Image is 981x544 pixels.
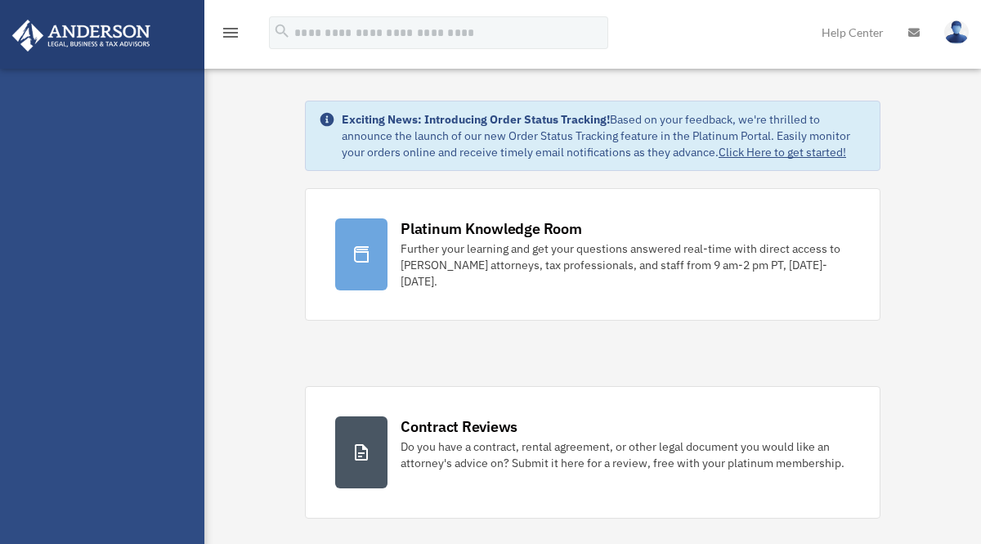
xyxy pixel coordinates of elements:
a: menu [221,29,240,43]
div: Do you have a contract, rental agreement, or other legal document you would like an attorney's ad... [401,438,850,471]
strong: Exciting News: Introducing Order Status Tracking! [342,112,610,127]
div: Platinum Knowledge Room [401,218,582,239]
img: User Pic [944,20,969,44]
a: Platinum Knowledge Room Further your learning and get your questions answered real-time with dire... [305,188,880,321]
div: Contract Reviews [401,416,517,437]
a: Contract Reviews Do you have a contract, rental agreement, or other legal document you would like... [305,386,880,519]
div: Further your learning and get your questions answered real-time with direct access to [PERSON_NAM... [401,241,850,290]
i: search [273,22,291,40]
img: Anderson Advisors Platinum Portal [7,20,155,52]
div: Based on your feedback, we're thrilled to announce the launch of our new Order Status Tracking fe... [342,111,867,160]
i: menu [221,23,240,43]
a: Click Here to get started! [719,145,846,160]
